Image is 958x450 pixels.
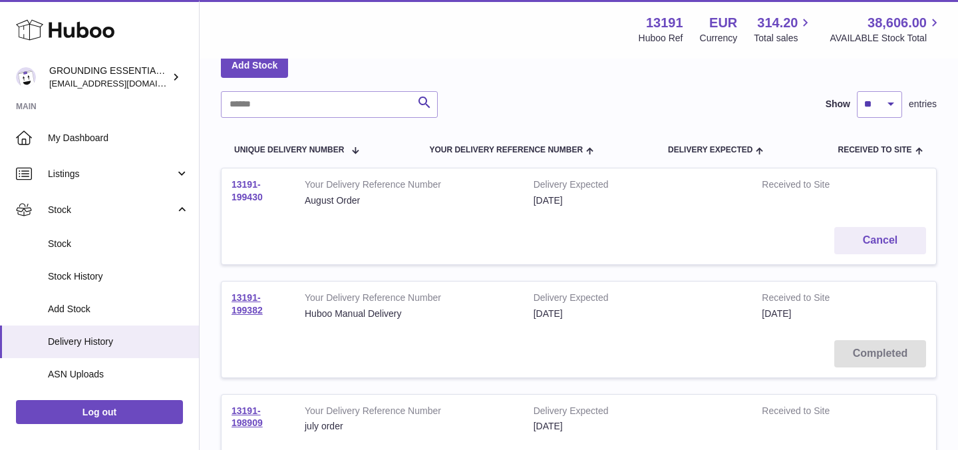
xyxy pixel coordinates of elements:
span: Listings [48,168,175,180]
strong: 13191 [646,14,683,32]
span: 314.20 [757,14,798,32]
span: Stock [48,238,189,250]
a: 314.20 Total sales [754,14,813,45]
strong: Delivery Expected [534,292,742,308]
div: [DATE] [534,420,742,433]
div: GROUNDING ESSENTIALS INTERNATIONAL SLU [49,65,169,90]
span: Received to Site [838,146,911,154]
span: AVAILABLE Stock Total [830,32,942,45]
strong: Your Delivery Reference Number [305,405,514,421]
span: ASN Uploads [48,368,189,381]
a: Log out [16,400,183,424]
span: Delivery Expected [668,146,752,154]
span: [DATE] [762,308,791,319]
span: Your Delivery Reference Number [429,146,583,154]
a: 38,606.00 AVAILABLE Stock Total [830,14,942,45]
span: Stock History [48,270,189,283]
label: Show [826,98,850,111]
strong: Received to Site [762,405,870,421]
span: Delivery History [48,336,189,348]
span: Add Stock [48,303,189,316]
span: Total sales [754,32,813,45]
div: july order [305,420,514,433]
div: [DATE] [534,308,742,320]
span: Stock [48,204,175,216]
span: [EMAIL_ADDRESS][DOMAIN_NAME] [49,78,196,89]
button: Cancel [834,227,926,254]
span: entries [909,98,937,111]
strong: Delivery Expected [534,178,742,194]
span: 38,606.00 [868,14,927,32]
a: 13191-199430 [232,179,263,202]
span: My Dashboard [48,132,189,144]
a: 13191-198909 [232,405,263,429]
img: espenwkopperud@gmail.com [16,67,36,87]
strong: Received to Site [762,178,870,194]
a: 13191-199382 [232,292,263,316]
div: [DATE] [534,194,742,207]
strong: Your Delivery Reference Number [305,178,514,194]
strong: Your Delivery Reference Number [305,292,514,308]
span: Unique Delivery Number [234,146,344,154]
div: Huboo Ref [639,32,683,45]
strong: Received to Site [762,292,870,308]
strong: EUR [709,14,737,32]
a: Add Stock [221,53,288,77]
div: Currency [700,32,738,45]
div: Huboo Manual Delivery [305,308,514,320]
div: August Order [305,194,514,207]
strong: Delivery Expected [534,405,742,421]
